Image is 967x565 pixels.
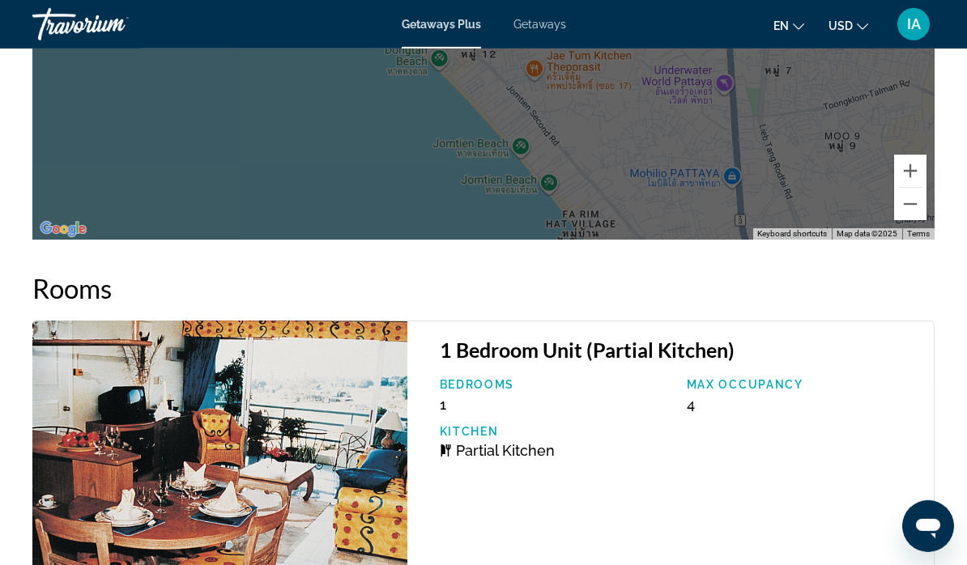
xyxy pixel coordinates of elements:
[36,219,90,240] a: Open this area in Google Maps (opens a new window)
[36,219,90,240] img: Google
[829,14,868,37] button: Change currency
[687,378,918,391] p: Max Occupancy
[440,425,671,438] p: Kitchen
[907,229,930,238] a: Terms (opens in new tab)
[894,155,927,187] button: Zoom in
[892,7,935,41] button: User Menu
[513,18,566,31] a: Getaways
[440,396,446,413] span: 1
[440,378,671,391] p: Bedrooms
[757,228,827,240] button: Keyboard shortcuts
[907,16,921,32] span: IA
[902,500,954,552] iframe: Button to launch messaging window
[894,188,927,220] button: Zoom out
[837,229,897,238] span: Map data ©2025
[32,272,935,304] h2: Rooms
[773,14,804,37] button: Change language
[440,338,918,362] h3: 1 Bedroom Unit (Partial Kitchen)
[456,442,555,459] span: Partial Kitchen
[687,396,695,413] span: 4
[829,19,853,32] span: USD
[402,18,481,31] a: Getaways Plus
[773,19,789,32] span: en
[32,3,194,45] a: Travorium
